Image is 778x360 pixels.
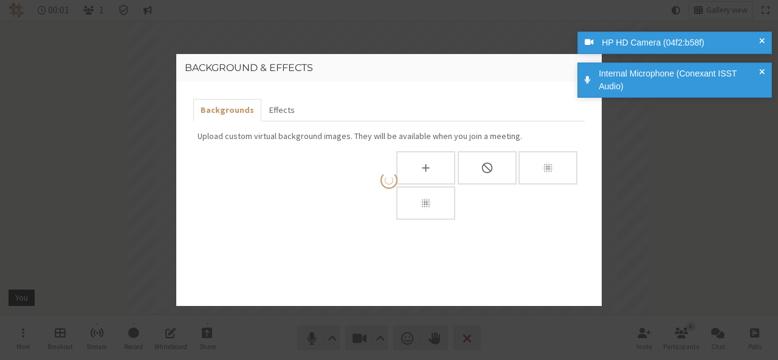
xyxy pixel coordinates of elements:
div: Upload Background [398,152,454,183]
div: Internal Microphone (Conexant ISST Audio) [594,67,763,93]
div: None [458,151,517,185]
button: Backgrounds [193,99,261,121]
div: HP HD Camera (04f2:b58f) [597,36,763,49]
p: Upload custom virtual background images. They will be available when you join a meeting. [198,130,580,143]
h3: Background & effects [185,63,593,73]
div: Blur background [396,186,455,220]
button: Effects [261,99,301,121]
div: Slightly blur background [518,151,577,185]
